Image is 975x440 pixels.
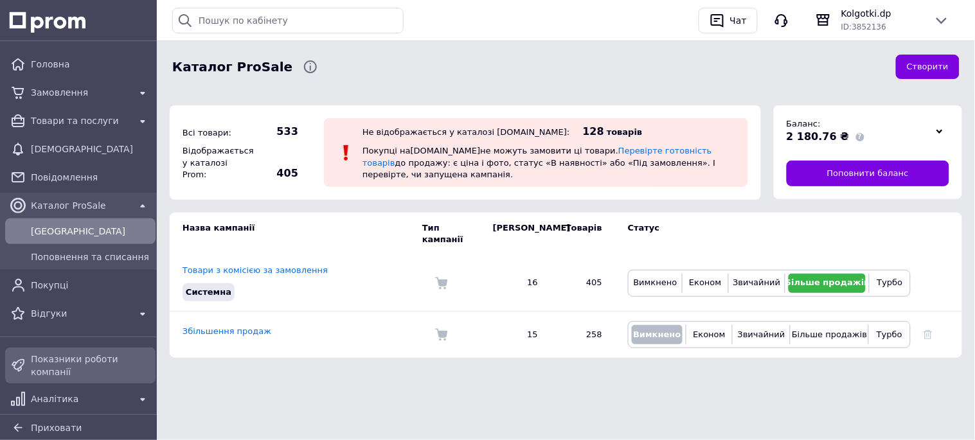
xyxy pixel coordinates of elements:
[253,125,298,139] span: 533
[633,330,681,339] span: Вимкнено
[689,277,721,287] span: Економ
[690,325,729,344] button: Економ
[872,325,907,344] button: Турбо
[179,142,250,184] div: Відображається у каталозі Prom:
[435,328,448,341] img: Комісія за замовлення
[31,251,150,263] span: Поповнення та списання
[787,119,821,128] span: Баланс:
[789,274,866,293] button: Більше продажів
[183,265,328,275] a: Товари з комісією за замовлення
[31,307,130,320] span: Відгуки
[480,255,551,311] td: 16
[877,330,902,339] span: Турбо
[632,274,679,293] button: Вимкнено
[480,311,551,358] td: 15
[31,279,150,292] span: Покупці
[172,58,292,76] span: Каталог ProSale
[841,22,886,31] span: ID: 3852136
[787,161,949,186] a: Поповнити баланс
[31,86,130,99] span: Замовлення
[31,423,82,433] span: Приховати
[362,127,570,137] div: Не відображається у каталозі [DOMAIN_NAME]:
[583,125,604,137] span: 128
[736,325,787,344] button: Звичайний
[733,277,781,287] span: Звичайний
[632,325,683,344] button: Вимкнено
[186,287,231,297] span: Системна
[31,143,150,155] span: [DEMOGRAPHIC_DATA]
[172,8,404,33] input: Пошук по кабінету
[422,213,480,255] td: Тип кампанії
[785,277,870,287] span: Більше продажів
[551,213,615,255] td: Товарів
[924,330,933,339] a: Видалити
[435,277,448,290] img: Комісія за замовлення
[183,326,271,336] a: Збільшення продаж
[31,171,150,184] span: Повідомлення
[738,330,785,339] span: Звичайний
[699,8,758,33] button: Чат
[337,143,356,163] img: :exclamation:
[31,225,150,238] span: [GEOGRAPHIC_DATA]
[615,213,911,255] td: Статус
[253,166,298,180] span: 405
[841,7,924,20] span: Kolgotki.dp
[728,11,749,30] div: Чат
[362,146,712,167] a: Перевірте готовність товарів
[31,392,130,405] span: Аналітика
[794,325,865,344] button: Більше продажів
[787,130,850,143] span: 2 180.76 ₴
[31,114,130,127] span: Товари та послуги
[827,168,909,179] span: Поповнити баланс
[792,330,867,339] span: Більше продажів
[607,127,642,137] span: товарів
[896,55,960,80] button: Створити
[179,124,250,142] div: Всі товари:
[480,213,551,255] td: [PERSON_NAME]
[634,277,677,287] span: Вимкнено
[31,58,150,71] span: Головна
[873,274,907,293] button: Турбо
[693,330,726,339] span: Економ
[877,277,903,287] span: Турбо
[31,353,150,378] span: Показники роботи компанії
[362,146,715,179] span: Покупці на [DOMAIN_NAME] не можуть замовити ці товари. до продажу: є ціна і фото, статус «В наявн...
[551,311,615,358] td: 258
[732,274,782,293] button: Звичайний
[551,255,615,311] td: 405
[686,274,724,293] button: Економ
[170,213,422,255] td: Назва кампанії
[31,199,130,212] span: Каталог ProSale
